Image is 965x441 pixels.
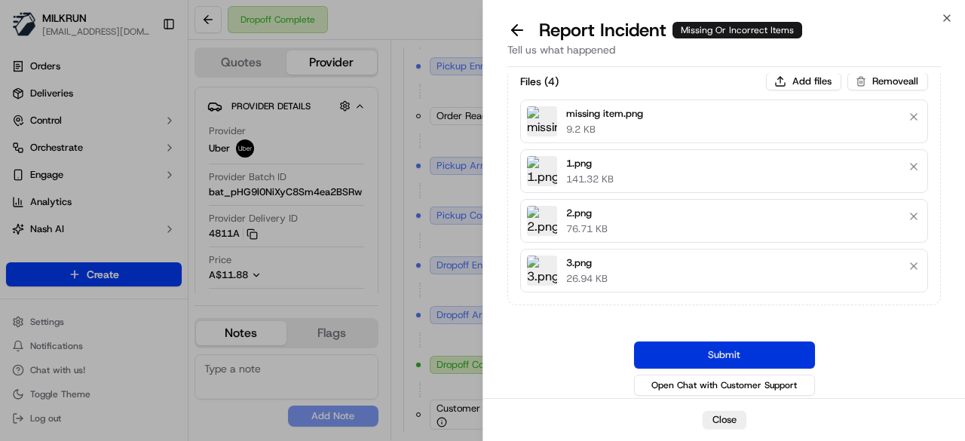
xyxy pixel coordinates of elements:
img: missing item.png [527,106,557,136]
div: Missing Or Incorrect Items [672,22,802,38]
button: Open Chat with Customer Support [634,375,815,396]
p: 26.94 KB [566,272,608,286]
p: Report Incident [539,18,802,42]
img: 3.png [527,256,557,286]
button: Submit [634,341,815,369]
button: Add files [766,72,841,90]
img: 2.png [527,206,557,236]
button: Remove file [903,106,924,127]
p: 2.png [566,206,608,221]
button: Remove file [903,206,924,227]
p: 9.2 KB [566,123,643,136]
button: Close [703,411,746,429]
p: 1.png [566,156,614,171]
button: Remove file [903,256,924,277]
p: 3.png [566,256,608,271]
button: Remove file [903,156,924,177]
div: Tell us what happened [507,42,941,67]
button: Removeall [847,72,928,90]
p: missing item.png [566,106,643,121]
h3: Files ( 4 ) [520,74,559,89]
p: 141.32 KB [566,173,614,186]
img: 1.png [527,156,557,186]
p: 76.71 KB [566,222,608,236]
